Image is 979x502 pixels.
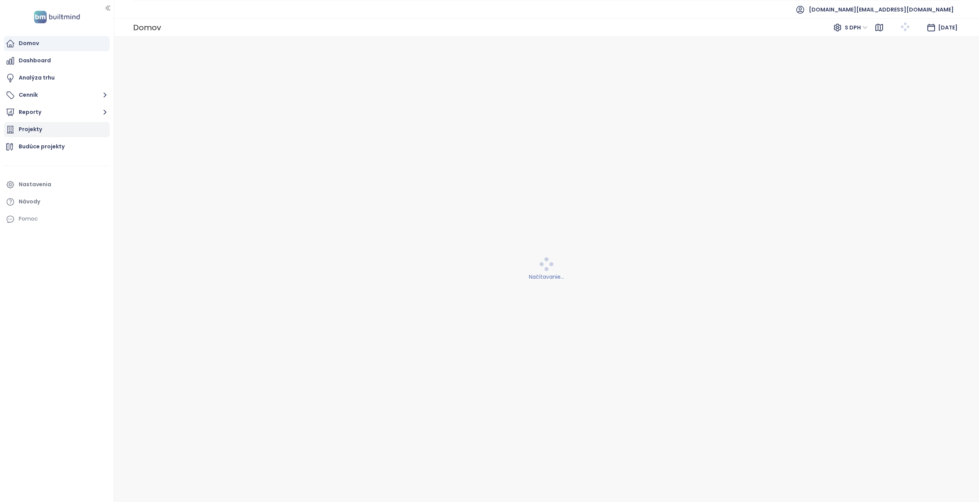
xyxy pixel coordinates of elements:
div: Dashboard [19,56,51,65]
div: Návody [19,197,40,206]
div: Domov [19,39,39,48]
img: logo [32,9,82,25]
a: Domov [4,36,110,51]
div: Nastavenia [19,180,51,189]
a: Projekty [4,122,110,137]
div: Načítavanie... [119,273,974,281]
a: Analýza trhu [4,70,110,86]
div: Budúce projekty [19,142,65,151]
span: S DPH [845,22,868,33]
div: Projekty [19,125,42,134]
a: Dashboard [4,53,110,68]
span: [DOMAIN_NAME][EMAIL_ADDRESS][DOMAIN_NAME] [809,0,954,19]
a: Budúce projekty [4,139,110,154]
button: Reporty [4,105,110,120]
div: Analýza trhu [19,73,55,83]
div: Pomoc [19,214,38,224]
div: Domov [133,20,161,35]
div: Pomoc [4,211,110,227]
a: Návody [4,194,110,210]
span: [DATE] [938,24,958,31]
a: Nastavenia [4,177,110,192]
button: Cenník [4,88,110,103]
